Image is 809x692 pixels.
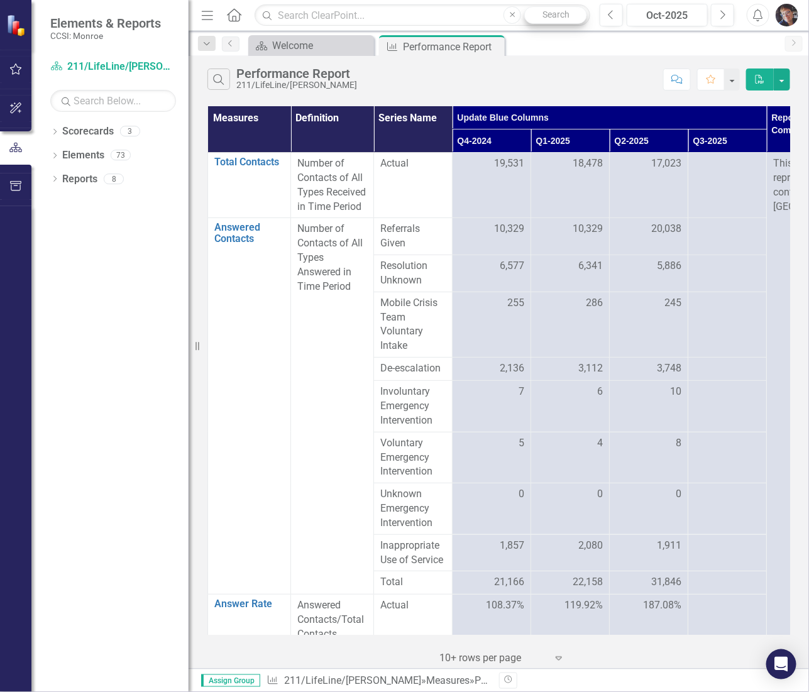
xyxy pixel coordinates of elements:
span: 2,136 [500,361,524,376]
span: 7 [519,385,524,399]
small: CCSI: Monroe [50,31,161,41]
span: 21,166 [494,575,524,590]
td: Double-Click to Edit [531,153,610,218]
a: Scorecards [62,124,114,139]
p: Number of Contacts of All Types Answered in Time Period [297,222,367,296]
td: Double-Click to Edit [688,358,767,381]
td: Double-Click to Edit [610,432,688,483]
div: 211/LifeLine/[PERSON_NAME] [236,80,357,90]
td: Double-Click to Edit [531,483,610,535]
td: Double-Click to Edit [610,534,688,571]
span: 108.37% [486,598,524,613]
span: 31,846 [651,575,681,590]
td: Double-Click to Edit [610,218,688,255]
td: Double-Click to Edit Right Click for Context Menu [208,595,291,646]
a: Measures [426,674,470,686]
td: Double-Click to Edit [453,483,531,535]
span: 245 [664,296,681,310]
td: Double-Click to Edit [531,292,610,357]
td: Double-Click to Edit [688,218,767,255]
span: 5,886 [657,259,681,273]
td: Double-Click to Edit [453,534,531,571]
div: Welcome [272,38,371,53]
span: De-escalation [380,361,446,376]
span: 1,857 [500,539,524,553]
div: Open Intercom Messenger [766,649,796,679]
p: Answered Contacts/Total Contacts [297,598,367,642]
td: Double-Click to Edit [453,255,531,292]
span: Actual [380,598,446,613]
a: Total Contacts [214,157,284,168]
img: ClearPoint Strategy [6,14,28,36]
span: Resolution Unknown [380,259,446,288]
td: Double-Click to Edit [688,432,767,483]
td: Double-Click to Edit [610,292,688,357]
span: Elements & Reports [50,16,161,31]
span: Inappropriate Use of Service [380,539,446,568]
div: 8 [104,173,124,184]
td: Double-Click to Edit [453,292,531,357]
p: Number of Contacts of All Types Received in Time Period [297,157,367,214]
span: Involuntary Emergency Intervention [380,385,446,428]
span: Mobile Crisis Team Voluntary Intake [380,296,446,353]
span: 3,748 [657,361,681,376]
span: Actual [380,157,446,171]
td: Double-Click to Edit [531,218,610,255]
span: 255 [507,296,524,310]
button: Oct-2025 [627,4,708,26]
span: 2,080 [578,539,603,553]
span: 6 [597,385,603,399]
div: 73 [111,150,131,161]
td: Double-Click to Edit [688,292,767,357]
div: Performance Report [236,67,357,80]
td: Double-Click to Edit [531,534,610,571]
span: Referrals Given [380,222,446,251]
span: 17,023 [651,157,681,171]
span: 119.92% [564,598,603,613]
td: Double-Click to Edit [688,153,767,218]
td: Double-Click to Edit [688,255,767,292]
td: Double-Click to Edit [453,381,531,432]
div: Oct-2025 [631,8,703,23]
input: Search ClearPoint... [255,4,590,26]
span: 10,329 [494,222,524,236]
img: Deborah Turner [776,4,798,26]
div: Performance Report [475,674,563,686]
span: Assign Group [201,674,260,687]
td: Double-Click to Edit [688,483,767,535]
span: 3,112 [578,361,603,376]
span: 22,158 [573,575,603,590]
td: Double-Click to Edit [688,534,767,571]
span: 1,911 [657,539,681,553]
td: Double-Click to Edit Right Click for Context Menu [208,153,291,218]
span: 19,531 [494,157,524,171]
td: Double-Click to Edit [531,358,610,381]
span: 6,577 [500,259,524,273]
span: 286 [586,296,603,310]
span: 187.08% [643,598,681,613]
td: Double-Click to Edit [531,255,610,292]
span: 0 [597,487,603,502]
span: 6,341 [578,259,603,273]
a: Elements [62,148,104,163]
td: Double-Click to Edit [531,432,610,483]
span: Search [542,9,570,19]
span: 4 [597,436,603,451]
td: Double-Click to Edit [610,153,688,218]
span: 10,329 [573,222,603,236]
td: Double-Click to Edit [610,255,688,292]
span: Total [380,575,446,590]
span: 0 [519,487,524,502]
span: Voluntary Emergency Intervention [380,436,446,480]
span: 20,038 [651,222,681,236]
a: Reports [62,172,97,187]
td: Double-Click to Edit [610,358,688,381]
td: Double-Click to Edit [453,358,531,381]
a: Welcome [251,38,371,53]
a: Answer Rate [214,598,284,610]
a: 211/LifeLine/[PERSON_NAME] [284,674,421,686]
span: 8 [676,436,681,451]
span: 18,478 [573,157,603,171]
div: 3 [120,126,140,137]
td: Double-Click to Edit [453,218,531,255]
